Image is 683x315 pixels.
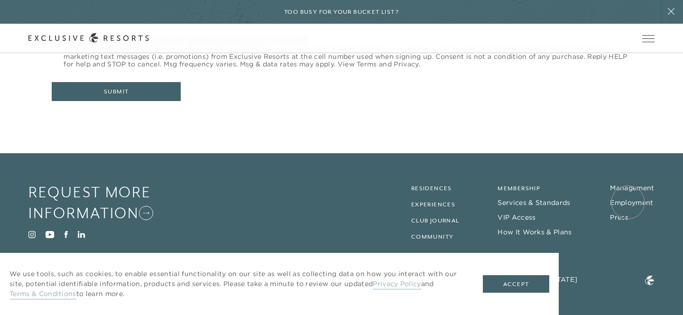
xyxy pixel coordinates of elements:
[610,213,628,222] a: Press
[483,275,549,293] button: Accept
[642,35,655,42] button: Open navigation
[64,45,631,68] span: Sign up to get texts from Exclusive Resorts about promotions and news. By Checking this box, you ...
[52,82,181,101] button: Submit
[498,213,535,222] a: VIP Access
[411,201,455,208] a: Experiences
[498,198,570,207] a: Services & Standards
[9,289,76,299] a: Terms & Conditions
[498,228,572,236] a: How It Works & Plans
[284,8,399,17] h6: Too busy for your bucket list?
[498,185,540,192] a: Membership
[411,217,460,224] a: Club Journal
[610,198,653,207] a: Employment
[411,233,454,240] a: Community
[610,184,654,192] a: Management
[28,182,191,224] a: Request More Information
[9,269,464,299] p: We use tools, such as cookies, to enable essential functionality on our site as well as collectin...
[411,185,452,192] a: Residences
[373,279,421,289] a: Privacy Policy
